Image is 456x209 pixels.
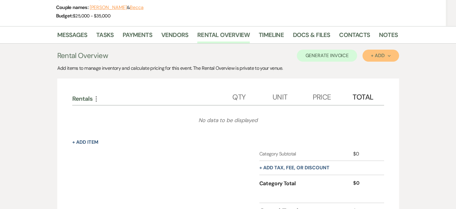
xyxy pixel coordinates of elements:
span: Couple names: [56,4,90,11]
a: Timeline [259,30,284,43]
a: Tasks [96,30,114,43]
span: Budget: [56,13,73,19]
button: + Add Item [72,140,98,145]
div: Qty [232,87,273,105]
span: $25,000 - $35,000 [73,13,110,19]
div: $0 [353,150,377,158]
span: & [90,5,144,11]
a: Vendors [161,30,188,43]
a: Payments [123,30,152,43]
div: Category Subtotal [259,150,353,158]
a: Contacts [339,30,370,43]
button: + Add tax, fee, or discount [259,165,329,170]
div: Price [313,87,353,105]
div: Rentals [72,95,233,103]
a: Messages [57,30,88,43]
button: + Add [362,50,399,62]
div: Category Total [259,180,353,188]
div: Add items to manage inventory and calculate pricing for this event. The Rental Overview is privat... [57,65,399,72]
button: Generate Invoice [297,50,357,62]
button: [PERSON_NAME] [90,5,127,10]
a: Docs & Files [293,30,330,43]
div: Total [353,87,377,105]
h3: Rental Overview [57,50,108,61]
div: Unit [273,87,313,105]
a: Notes [379,30,398,43]
a: Rental Overview [197,30,250,43]
button: Becca [130,5,144,10]
div: No data to be displayed [72,106,384,136]
div: $0 [353,180,377,188]
div: + Add [371,53,390,58]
